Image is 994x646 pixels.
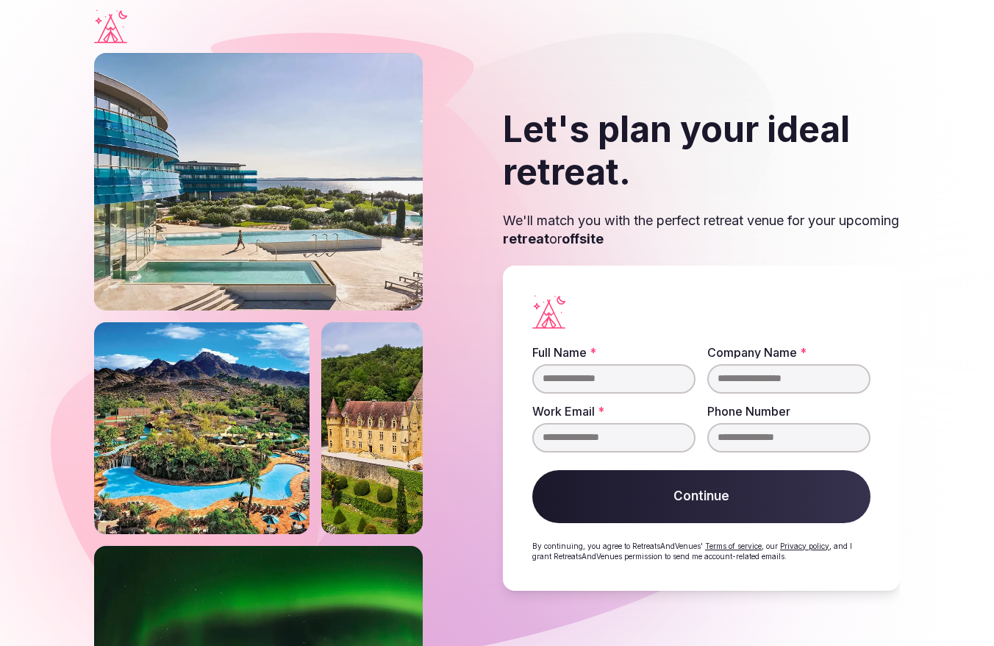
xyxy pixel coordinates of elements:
[705,542,762,550] a: Terms of service
[532,541,870,561] p: By continuing, you agree to RetreatsAndVenues' , our , and I grant RetreatsAndVenues permission t...
[532,470,870,523] button: Continue
[94,53,423,310] img: Falkensteiner outdoor resort with pools
[94,322,310,534] img: Phoenix river ranch resort
[707,347,870,358] label: Company Name
[503,108,900,193] h2: Let's plan your ideal retreat.
[707,405,870,417] label: Phone Number
[562,231,604,246] strong: offsite
[532,405,696,417] label: Work Email
[503,231,549,246] strong: retreat
[503,211,900,248] p: We'll match you with the perfect retreat venue for your upcoming or
[321,322,423,534] img: Castle on a slope
[780,542,829,550] a: Privacy policy
[94,10,127,43] a: Visit the homepage
[532,347,696,358] label: Full Name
